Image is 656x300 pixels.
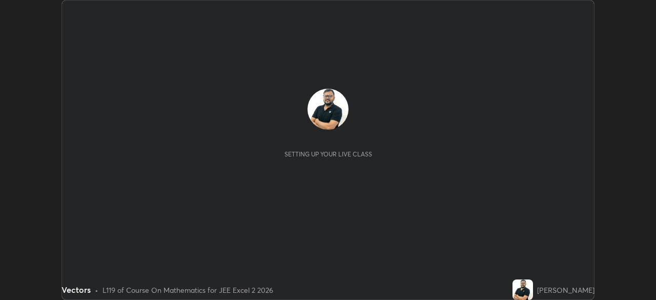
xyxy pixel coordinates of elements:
[61,284,91,296] div: Vectors
[537,285,594,295] div: [PERSON_NAME]
[307,89,348,130] img: f98899dc132a48bf82b1ca03f1bb1e20.jpg
[95,285,98,295] div: •
[102,285,273,295] div: L119 of Course On Mathematics for JEE Excel 2 2026
[284,150,372,158] div: Setting up your live class
[512,279,533,300] img: f98899dc132a48bf82b1ca03f1bb1e20.jpg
